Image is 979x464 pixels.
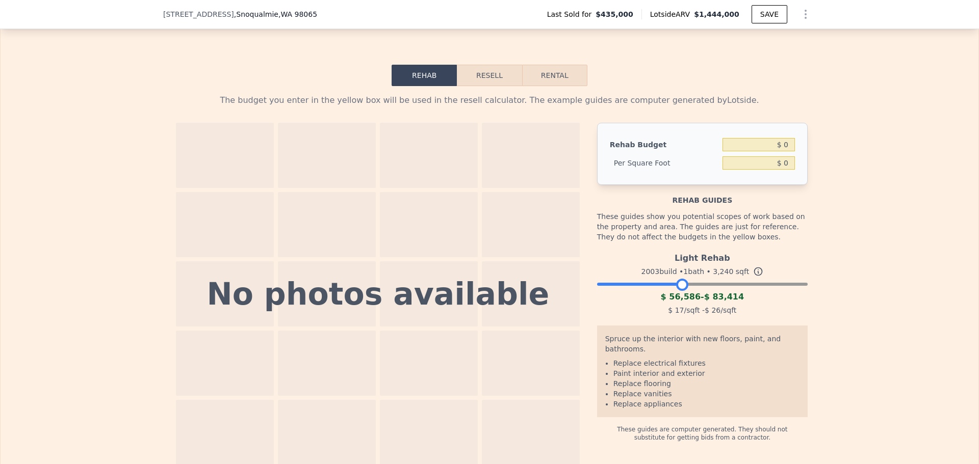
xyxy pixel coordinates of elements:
[547,9,596,19] span: Last Sold for
[705,306,720,314] span: $ 26
[597,303,808,317] div: /sqft - /sqft
[171,94,808,106] div: The budget you enter in the yellow box will be used in the resell calculator. The example guides ...
[207,279,550,309] div: No photos available
[596,9,633,19] span: $435,000
[457,65,522,86] button: Resell
[704,292,744,302] span: $ 83,414
[613,389,800,399] li: Replace vanities
[610,135,718,154] div: Rehab Budget
[713,267,733,276] span: 3,240
[597,205,808,248] div: These guides show you potential scopes of work based on the property and area. The guides are jus...
[278,10,317,18] span: , WA 98065
[597,264,808,279] div: 2003 build • 1 bath • sqft
[668,306,684,314] span: $ 17
[392,65,457,86] button: Rehab
[661,292,701,302] span: $ 56,586
[613,368,800,378] li: Paint interior and exterior
[613,399,800,409] li: Replace appliances
[752,5,787,23] button: SAVE
[613,358,800,368] li: Replace electrical fixtures
[795,4,816,24] button: Show Options
[163,9,234,19] span: [STREET_ADDRESS]
[610,154,718,172] div: Per Square Foot
[613,378,800,389] li: Replace flooring
[234,9,317,19] span: , Snoqualmie
[522,65,587,86] button: Rental
[650,9,694,19] span: Lotside ARV
[597,185,808,205] div: Rehab guides
[597,248,808,264] div: Light Rehab
[605,334,800,358] div: Spruce up the interior with new floors, paint, and bathrooms.
[694,10,739,18] span: $1,444,000
[597,417,808,442] div: These guides are computer generated. They should not substitute for getting bids from a contractor.
[597,291,808,303] div: -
